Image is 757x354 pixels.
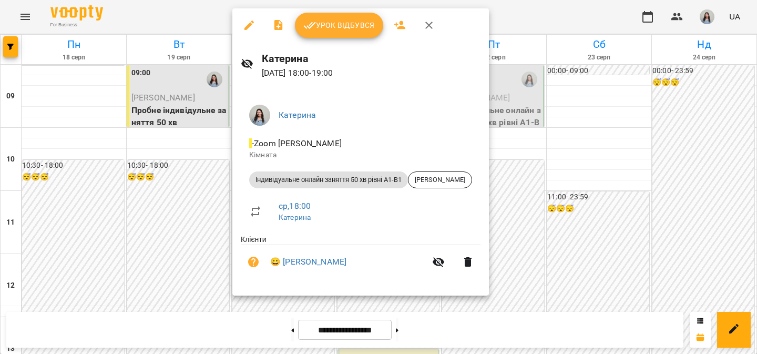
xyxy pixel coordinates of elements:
[270,256,346,268] a: 😀 [PERSON_NAME]
[249,150,472,160] p: Кімната
[279,201,311,211] a: ср , 18:00
[279,213,311,221] a: Катерина
[249,105,270,126] img: 00729b20cbacae7f74f09ddf478bc520.jpg
[262,50,480,67] h6: Катерина
[241,234,480,283] ul: Клієнти
[241,249,266,275] button: Візит ще не сплачено. Додати оплату?
[262,67,480,79] p: [DATE] 18:00 - 19:00
[279,110,316,120] a: Катерина
[295,13,383,38] button: Урок відбувся
[408,171,472,188] div: [PERSON_NAME]
[408,175,472,185] span: [PERSON_NAME]
[303,19,375,32] span: Урок відбувся
[249,175,408,185] span: Індивідуальне онлайн заняття 50 хв рівні А1-В1
[249,138,344,148] span: - Zoom [PERSON_NAME]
